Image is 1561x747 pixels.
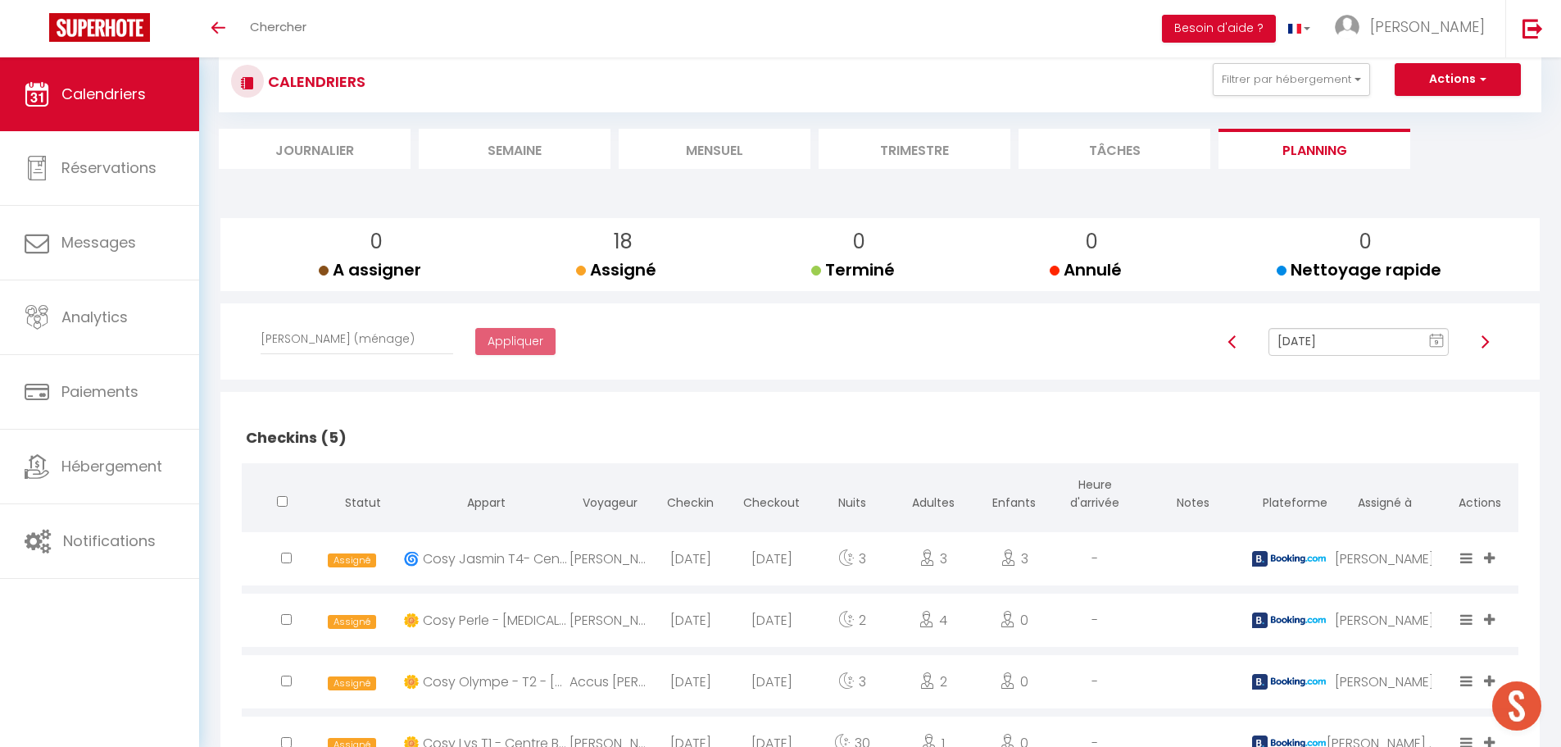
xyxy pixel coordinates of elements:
[651,532,732,585] div: [DATE]
[569,594,651,647] div: [PERSON_NAME]
[1290,226,1441,257] p: 0
[328,615,375,629] span: Assigné
[242,412,1518,463] h2: Checkins (5)
[973,655,1055,708] div: 0
[61,84,146,104] span: Calendriers
[651,463,732,528] th: Checkin
[61,157,157,178] span: Réservations
[61,456,162,476] span: Hébergement
[403,594,569,647] div: 🌼 Cosy Perle - [MEDICAL_DATA] [GEOGRAPHIC_DATA] + Parking souterrain
[1252,551,1326,567] img: booking2.png
[1522,18,1543,39] img: logout
[893,655,974,708] div: 2
[1435,339,1439,346] text: 9
[332,226,421,257] p: 0
[403,532,569,585] div: 🌀 Cosy Jasmin T4- Centre & Marzet - Balcon Traversant
[1252,674,1326,690] img: booking2.png
[731,463,812,528] th: Checkout
[328,553,375,567] span: Assigné
[49,13,150,42] img: Super Booking
[467,494,506,511] span: Appart
[419,129,610,169] li: Semaine
[819,129,1010,169] li: Trimestre
[1055,463,1136,528] th: Heure d'arrivée
[1162,15,1276,43] button: Besoin d'aide ?
[1492,681,1541,731] div: Ouvrir le chat
[812,532,893,585] div: 3
[731,594,812,647] div: [DATE]
[1335,15,1359,39] img: ...
[893,463,974,528] th: Adultes
[328,676,375,690] span: Assigné
[1055,532,1136,585] div: -
[319,258,421,281] span: A assigner
[1370,16,1485,37] span: [PERSON_NAME]
[619,129,810,169] li: Mensuel
[1218,129,1410,169] li: Planning
[1050,258,1122,281] span: Annulé
[1213,63,1370,96] button: Filtrer par hébergement
[219,129,411,169] li: Journalier
[569,532,651,585] div: [PERSON_NAME]
[1478,335,1491,348] img: arrow-right3.svg
[1055,655,1136,708] div: -
[811,258,895,281] span: Terminé
[61,381,138,402] span: Paiements
[731,532,812,585] div: [DATE]
[1055,594,1136,647] div: -
[61,307,128,327] span: Analytics
[731,655,812,708] div: [DATE]
[651,655,732,708] div: [DATE]
[651,594,732,647] div: [DATE]
[1063,226,1122,257] p: 0
[475,328,556,356] button: Appliquer
[1327,594,1441,647] div: [PERSON_NAME]
[569,463,651,528] th: Voyageur
[1250,463,1327,528] th: Plateforme
[812,594,893,647] div: 2
[1226,335,1239,348] img: arrow-left3.svg
[812,655,893,708] div: 3
[345,494,381,511] span: Statut
[1277,258,1441,281] span: Nettoyage rapide
[893,532,974,585] div: 3
[63,531,156,551] span: Notifications
[403,655,569,708] div: 🌼 Cosy Olympe - T2 - [GEOGRAPHIC_DATA] [GEOGRAPHIC_DATA]
[264,63,365,100] h3: CALENDRIERS
[1252,613,1326,628] img: booking2.png
[250,18,306,35] span: Chercher
[61,232,136,253] span: Messages
[1327,532,1441,585] div: [PERSON_NAME]
[576,258,656,281] span: Assigné
[824,226,895,257] p: 0
[1327,655,1441,708] div: [PERSON_NAME]
[1442,463,1518,528] th: Actions
[1019,129,1210,169] li: Tâches
[812,463,893,528] th: Nuits
[973,532,1055,585] div: 3
[973,594,1055,647] div: 0
[1327,463,1441,528] th: Assigné à
[893,594,974,647] div: 4
[1268,328,1449,356] input: Select Date
[1395,63,1521,96] button: Actions
[1136,463,1250,528] th: Notes
[569,655,651,708] div: Accus [PERSON_NAME]
[973,463,1055,528] th: Enfants
[589,226,656,257] p: 18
